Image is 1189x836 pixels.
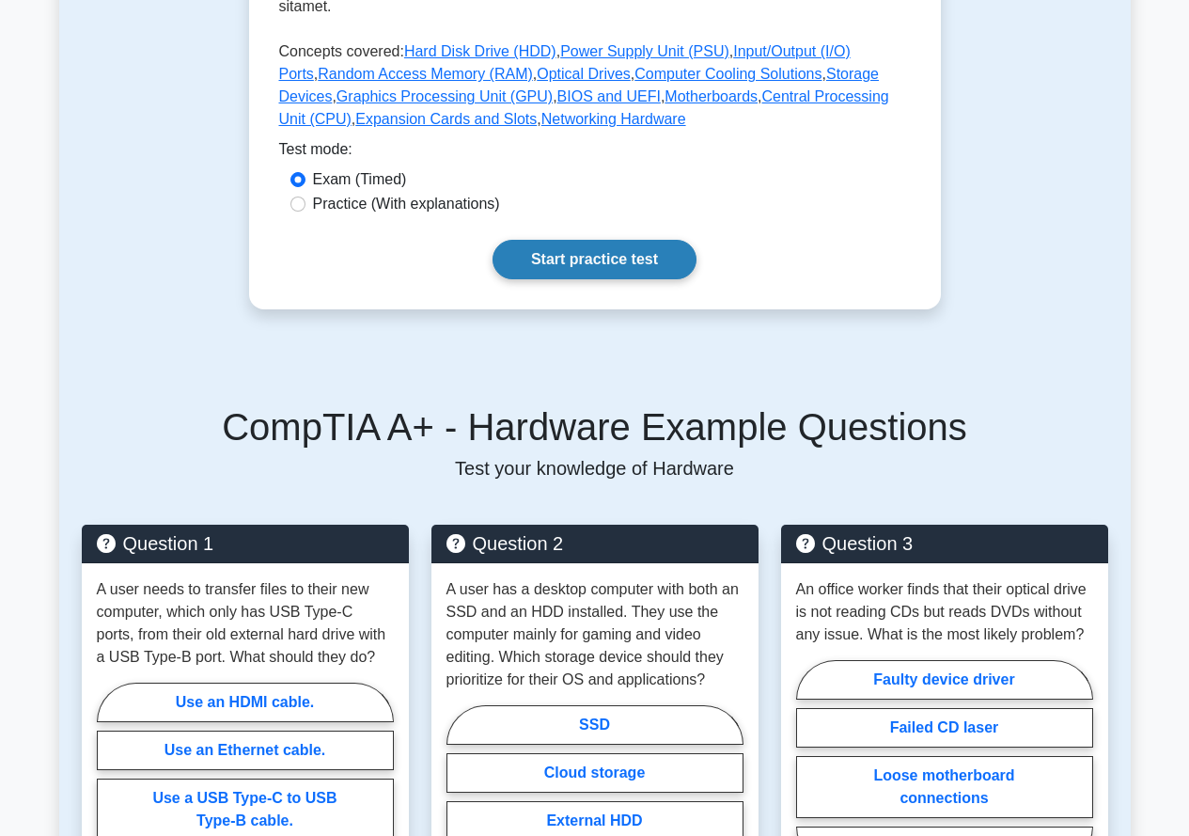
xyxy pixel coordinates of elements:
a: Storage Devices [279,66,880,104]
div: Test mode: [279,138,911,168]
p: An office worker finds that their optical drive is not reading CDs but reads DVDs without any iss... [796,578,1093,646]
a: Motherboards [665,88,758,104]
a: Networking Hardware [541,111,686,127]
p: A user has a desktop computer with both an SSD and an HDD installed. They use the computer mainly... [446,578,743,691]
label: Failed CD laser [796,708,1093,748]
a: Start practice test [493,240,696,279]
a: Graphics Processing Unit (GPU) [336,88,553,104]
label: Faulty device driver [796,660,1093,700]
a: BIOS and UEFI [557,88,661,104]
p: Test your knowledge of Hardware [82,457,1108,480]
a: Optical Drives [537,66,631,82]
label: Loose motherboard connections [796,756,1093,818]
label: Cloud storage [446,753,743,793]
label: Use an HDMI cable. [97,683,394,722]
label: SSD [446,705,743,745]
h5: CompTIA A+ - Hardware Example Questions [82,404,1108,450]
p: Concepts covered: , , , , , , , , , , , , [279,40,911,138]
a: Computer Cooling Solutions [634,66,821,82]
a: Power Supply Unit (PSU) [560,43,729,59]
a: Expansion Cards and Slots [355,111,537,127]
h5: Question 1 [97,532,394,555]
p: A user needs to transfer files to their new computer, which only has USB Type-C ports, from their... [97,578,394,669]
h5: Question 2 [446,532,743,555]
label: Exam (Timed) [313,168,407,191]
a: Random Access Memory (RAM) [318,66,533,82]
label: Practice (With explanations) [313,193,500,215]
a: Hard Disk Drive (HDD) [404,43,556,59]
label: Use an Ethernet cable. [97,731,394,770]
h5: Question 3 [796,532,1093,555]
